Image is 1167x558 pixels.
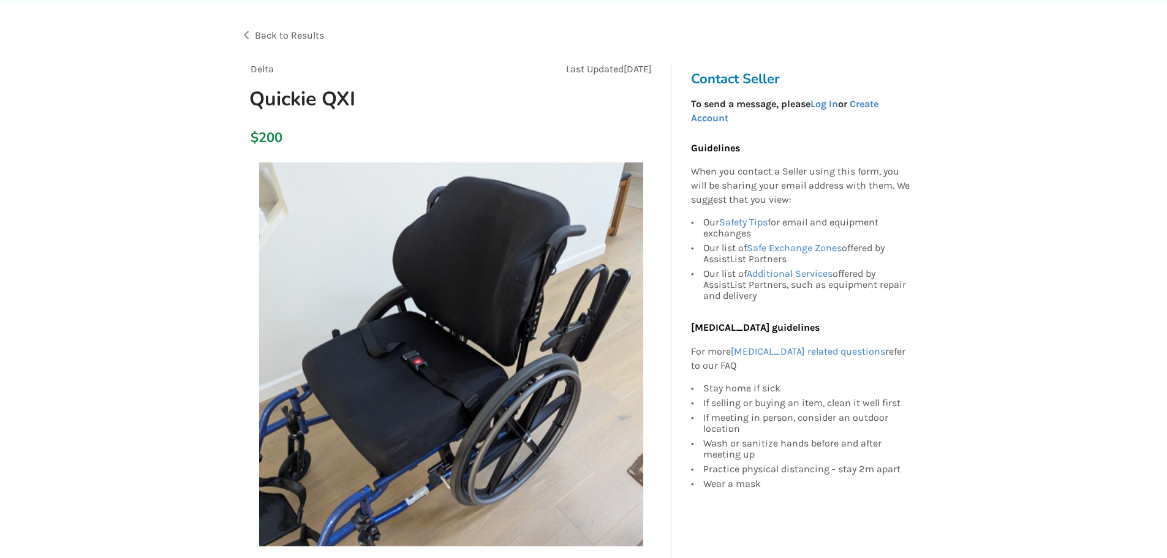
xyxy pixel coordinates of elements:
[731,345,885,357] a: [MEDICAL_DATA] related questions
[691,98,878,124] strong: To send a message, please or
[691,70,916,88] h3: Contact Seller
[719,216,768,228] a: Safety Tips
[691,98,878,124] a: Create Account
[691,142,740,154] b: Guidelines
[691,322,820,333] b: [MEDICAL_DATA] guidelines
[703,436,910,462] div: Wash or sanitize hands before and after meeting up
[255,29,324,41] span: Back to Results
[259,162,643,546] img: quickie qxi-wheelchair-mobility-delta-assistlist-listing
[703,410,910,436] div: If meeting in person, consider an outdoor location
[624,63,652,75] span: [DATE]
[251,63,274,75] span: Delta
[703,383,910,396] div: Stay home if sick
[240,86,529,111] h1: Quickie QXI
[703,462,910,477] div: Practice physical distancing - stay 2m apart
[691,345,910,373] p: For more refer to our FAQ
[747,242,842,254] a: Safe Exchange Zones
[810,98,838,110] a: Log In
[703,266,910,301] div: Our list of offered by AssistList Partners, such as equipment repair and delivery
[566,63,624,75] span: Last Updated
[703,477,910,489] div: Wear a mask
[703,396,910,410] div: If selling or buying an item, clean it well first
[691,165,910,207] p: When you contact a Seller using this form, you will be sharing your email address with them. We s...
[251,129,257,146] div: $200
[747,268,833,279] a: Additional Services
[703,241,910,266] div: Our list of offered by AssistList Partners
[703,217,910,241] div: Our for email and equipment exchanges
